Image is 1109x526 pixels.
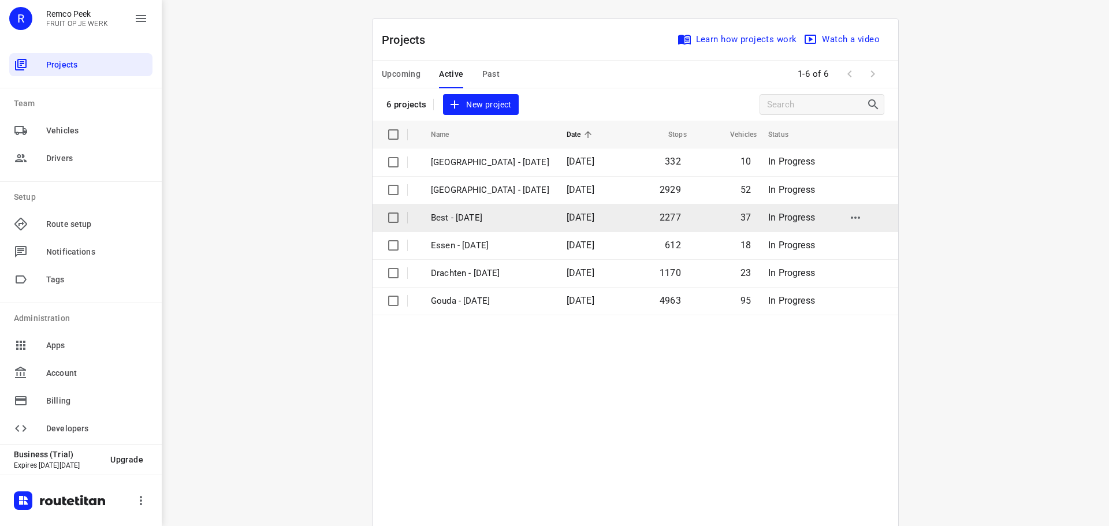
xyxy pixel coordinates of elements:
span: In Progress [768,240,815,251]
span: In Progress [768,295,815,306]
span: Upgrade [110,455,143,464]
span: [DATE] [567,267,594,278]
span: Notifications [46,246,148,258]
div: Apps [9,334,152,357]
div: Vehicles [9,119,152,142]
span: [DATE] [567,240,594,251]
p: FRUIT OP JE WERK [46,20,108,28]
span: 612 [665,240,681,251]
span: Past [482,67,500,81]
div: Drivers [9,147,152,170]
span: Apps [46,340,148,352]
span: Drivers [46,152,148,165]
span: 18 [740,240,751,251]
span: Tags [46,274,148,286]
span: [DATE] [567,184,594,195]
button: New project [443,94,518,115]
span: Stops [653,128,687,141]
span: 1-6 of 6 [793,62,833,87]
p: Drachten - Monday [431,267,549,280]
p: Projects [382,31,435,49]
p: Administration [14,312,152,324]
span: 332 [665,156,681,167]
span: 1170 [660,267,681,278]
p: Business (Trial) [14,450,101,459]
span: 2277 [660,212,681,223]
div: Developers [9,417,152,440]
span: Projects [46,59,148,71]
p: Team [14,98,152,110]
span: Developers [46,423,148,435]
span: Date [567,128,596,141]
p: Setup [14,191,152,203]
div: Notifications [9,240,152,263]
p: Expires [DATE][DATE] [14,461,101,469]
span: Status [768,128,803,141]
button: Upgrade [101,449,152,470]
p: [GEOGRAPHIC_DATA] - [DATE] [431,184,549,197]
span: In Progress [768,212,815,223]
span: [DATE] [567,295,594,306]
p: Best - [DATE] [431,211,549,225]
input: Search projects [767,96,866,114]
p: Remco Peek [46,9,108,18]
div: Account [9,361,152,385]
div: Projects [9,53,152,76]
span: New project [450,98,511,112]
span: Upcoming [382,67,420,81]
span: Next Page [861,62,884,85]
p: [GEOGRAPHIC_DATA] - [DATE] [431,156,549,169]
span: Route setup [46,218,148,230]
span: In Progress [768,184,815,195]
span: Vehicles [715,128,757,141]
div: Route setup [9,212,152,236]
span: Billing [46,395,148,407]
span: 10 [740,156,751,167]
p: 6 projects [386,99,426,110]
span: In Progress [768,267,815,278]
span: [DATE] [567,156,594,167]
span: In Progress [768,156,815,167]
span: 2929 [660,184,681,195]
span: Previous Page [838,62,861,85]
span: 95 [740,295,751,306]
div: Tags [9,268,152,291]
span: 23 [740,267,751,278]
span: 37 [740,212,751,223]
p: Essen - [DATE] [431,239,549,252]
span: Name [431,128,464,141]
span: 4963 [660,295,681,306]
div: R [9,7,32,30]
div: Search [866,98,884,111]
span: [DATE] [567,212,594,223]
span: 52 [740,184,751,195]
span: Vehicles [46,125,148,137]
span: Active [439,67,463,81]
p: Gouda - Monday [431,294,549,308]
span: Account [46,367,148,379]
div: Billing [9,389,152,412]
